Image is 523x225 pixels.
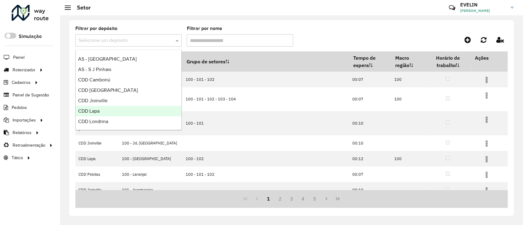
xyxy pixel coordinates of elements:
[75,167,119,182] td: CDD Pelotas
[349,151,391,167] td: 00:12
[391,51,425,72] th: Macro região
[119,167,182,182] td: 100 - Laranjal
[332,193,343,204] button: Last Page
[182,72,349,87] td: 100 - 101 - 102
[460,8,506,13] span: [PERSON_NAME]
[286,193,298,204] button: 3
[309,193,320,204] button: 5
[13,142,45,148] span: Retroalimentação
[78,88,138,93] span: CDD [GEOGRAPHIC_DATA]
[349,51,391,72] th: Tempo de espera
[13,117,36,123] span: Importações
[13,54,25,61] span: Painel
[187,25,222,32] label: Filtrar por nome
[320,193,332,204] button: Next Page
[119,182,182,198] td: 101 - Aventureiro
[78,98,108,103] span: CDD Joinville
[297,193,309,204] button: 4
[349,87,391,111] td: 00:07
[274,193,286,204] button: 2
[19,33,42,40] label: Simulação
[78,119,108,124] span: CDD Londrina
[349,111,391,135] td: 00:10
[349,72,391,87] td: 00:07
[78,67,111,72] span: AS - S J Pinhais
[425,51,471,72] th: Horário de trabalho
[12,155,23,161] span: Tático
[78,77,110,82] span: CDD Camboriú
[460,2,506,8] h3: EVELIN
[75,50,182,130] ng-dropdown-panel: Options list
[391,72,425,87] td: 100
[445,1,459,14] a: Contato Rápido
[13,92,49,98] span: Painel de Sugestão
[349,135,391,151] td: 00:10
[349,167,391,182] td: 00:07
[13,67,36,73] span: Roteirizador
[75,135,119,151] td: CDD Joinville
[471,51,507,64] th: Ações
[12,79,31,86] span: Cadastros
[263,193,274,204] button: 1
[13,129,32,136] span: Relatórios
[12,104,27,111] span: Pedidos
[182,87,349,111] td: 100 - 101 - 102 - 103 - 104
[391,87,425,111] td: 100
[349,182,391,198] td: 00:10
[75,182,119,198] td: CDD Joinville
[391,151,425,167] td: 100
[182,111,349,135] td: 100 - 101
[75,25,117,32] label: Filtrar por depósito
[78,56,137,62] span: AS - [GEOGRAPHIC_DATA]
[119,135,182,151] td: 100 - Jd. [GEOGRAPHIC_DATA]
[78,108,100,114] span: CDD Lapa
[75,151,119,167] td: CDD Lapa
[182,51,349,72] th: Grupo de setores
[182,167,349,182] td: 100 - 101 - 102
[119,151,182,167] td: 100 - [GEOGRAPHIC_DATA]
[182,151,349,167] td: 100 - 102
[71,4,91,11] h2: Setor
